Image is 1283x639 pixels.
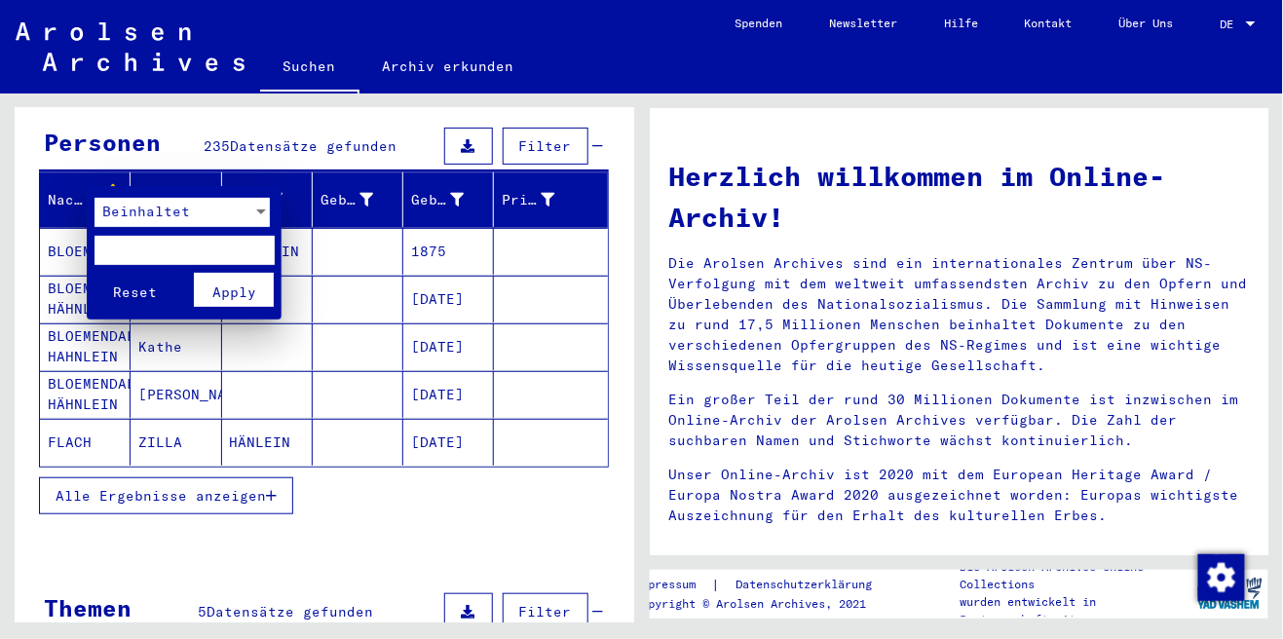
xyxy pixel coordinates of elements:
span: Apply [212,283,256,301]
span: Reset [113,283,157,301]
div: Zustimmung ändern [1197,553,1244,600]
span: Beinhaltet [102,203,190,220]
button: Apply [194,273,275,307]
button: Reset [94,273,175,307]
img: Zustimmung ändern [1198,554,1245,601]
